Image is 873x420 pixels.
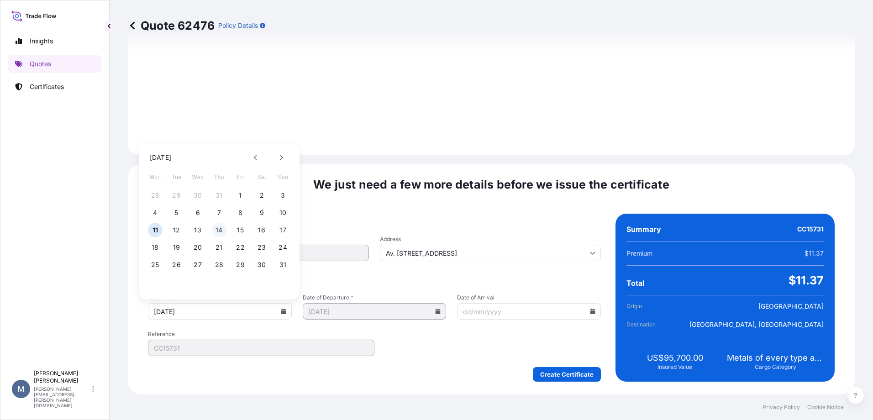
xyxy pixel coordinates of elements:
[254,188,269,203] button: 2
[30,37,53,46] p: Insights
[190,257,205,272] button: 27
[232,168,249,186] span: Friday
[8,32,102,50] a: Insights
[276,188,290,203] button: 3
[189,168,206,186] span: Wednesday
[657,363,692,371] span: Insured Value
[148,340,374,356] input: Your internal reference
[169,240,184,255] button: 19
[276,205,290,220] button: 10
[303,294,447,301] span: Date of Departure
[254,257,269,272] button: 30
[233,205,248,220] button: 8
[148,331,374,338] span: Reference
[276,223,290,237] button: 17
[540,370,594,379] p: Create Certificate
[626,320,678,329] span: Destination
[755,363,796,371] span: Cargo Category
[169,188,184,203] button: 29
[457,294,601,301] span: Date of Arrival
[17,384,25,394] span: M
[148,303,292,320] input: dd/mm/yyyy
[212,205,226,220] button: 7
[169,223,184,237] button: 12
[147,168,163,186] span: Monday
[253,168,270,186] span: Saturday
[30,82,64,91] p: Certificates
[626,225,661,234] span: Summary
[148,240,163,255] button: 18
[190,223,205,237] button: 13
[647,352,703,363] span: US$95,700.00
[30,59,51,68] p: Quotes
[148,188,163,203] button: 28
[212,257,226,272] button: 28
[727,352,824,363] span: Metals of every type and description including by-products and/or derivatives
[254,240,269,255] button: 23
[380,236,601,243] span: Address
[758,302,824,311] span: [GEOGRAPHIC_DATA]
[763,404,800,411] a: Privacy Policy
[805,249,824,258] span: $11.37
[8,55,102,73] a: Quotes
[169,205,184,220] button: 5
[457,303,601,320] input: dd/mm/yyyy
[276,240,290,255] button: 24
[150,152,171,163] div: [DATE]
[34,370,90,384] p: [PERSON_NAME] [PERSON_NAME]
[254,205,269,220] button: 9
[626,278,644,288] span: Total
[275,168,291,186] span: Sunday
[233,188,248,203] button: 1
[276,257,290,272] button: 31
[218,21,258,30] p: Policy Details
[789,273,824,288] span: $11.37
[233,257,248,272] button: 29
[313,177,669,192] span: We just need a few more details before we issue the certificate
[169,257,184,272] button: 26
[233,240,248,255] button: 22
[380,245,601,261] input: Cargo owner address
[233,223,248,237] button: 15
[168,168,185,186] span: Tuesday
[128,18,215,33] p: Quote 62476
[212,223,226,237] button: 14
[190,240,205,255] button: 20
[797,225,824,234] span: CC15731
[807,404,844,411] a: Cookie Notice
[8,78,102,96] a: Certificates
[533,367,601,382] button: Create Certificate
[689,320,824,329] span: [GEOGRAPHIC_DATA], [GEOGRAPHIC_DATA]
[148,272,601,283] span: Shipment details
[626,302,678,311] span: Origin
[148,223,163,237] button: 11
[212,188,226,203] button: 31
[303,303,447,320] input: dd/mm/yyyy
[148,257,163,272] button: 25
[254,223,269,237] button: 16
[212,240,226,255] button: 21
[626,249,652,258] span: Premium
[148,205,163,220] button: 4
[190,205,205,220] button: 6
[148,214,601,225] span: Named Assured Details
[211,168,227,186] span: Thursday
[34,386,90,408] p: [PERSON_NAME][EMAIL_ADDRESS][PERSON_NAME][DOMAIN_NAME]
[190,188,205,203] button: 30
